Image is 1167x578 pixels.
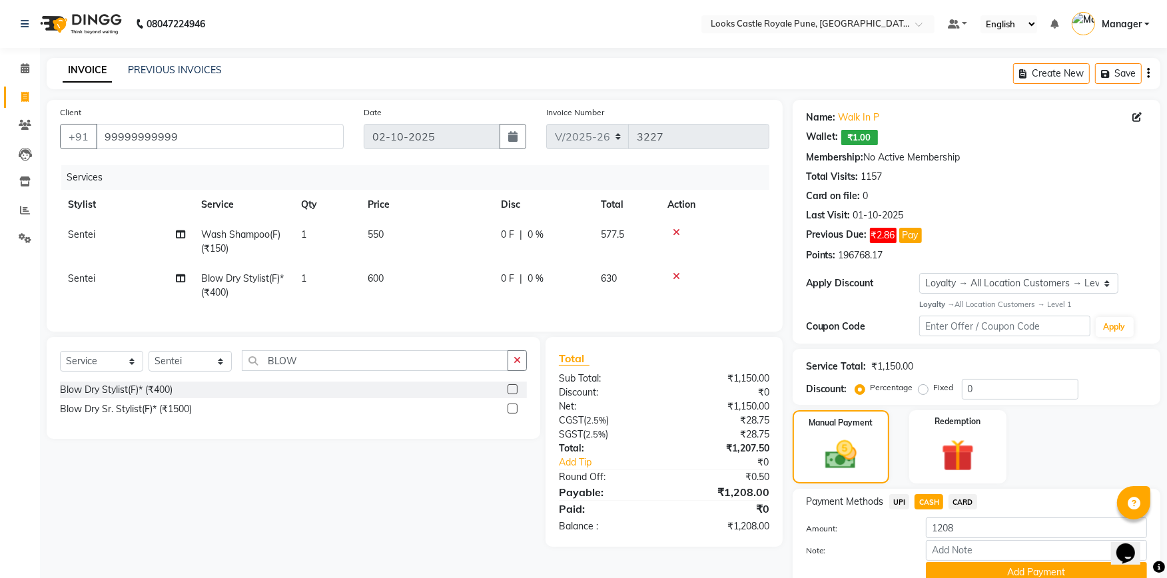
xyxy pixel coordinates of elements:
div: Service Total: [806,360,867,374]
input: Amount [926,517,1147,538]
a: Add Tip [549,455,683,469]
button: Pay [899,228,922,243]
div: ₹0 [664,501,779,517]
th: Price [360,190,493,220]
div: Net: [549,400,664,414]
button: Create New [1013,63,1090,84]
img: logo [34,5,125,43]
div: Payable: [549,484,664,500]
div: Services [61,165,779,190]
div: ₹1,208.00 [664,519,779,533]
span: 600 [368,272,384,284]
div: Total: [549,441,664,455]
label: Fixed [934,382,954,394]
th: Action [659,190,769,220]
div: ( ) [549,428,664,441]
span: SGST [559,428,583,440]
label: Manual Payment [809,417,873,429]
div: 01-10-2025 [853,208,904,222]
label: Amount: [796,523,917,535]
input: Search by Name/Mobile/Email/Code [96,124,344,149]
span: 1 [301,228,306,240]
span: 577.5 [601,228,624,240]
span: Wash Shampoo(F) (₹150) [201,228,280,254]
span: Sentei [68,272,95,284]
div: Membership: [806,150,864,164]
th: Total [593,190,659,220]
div: Wallet: [806,130,839,145]
label: Invoice Number [546,107,604,119]
span: | [520,228,522,242]
a: INVOICE [63,59,112,83]
span: CARD [949,494,977,509]
span: ₹1.00 [841,130,878,145]
span: 630 [601,272,617,284]
b: 08047224946 [147,5,205,43]
div: ₹1,150.00 [664,400,779,414]
div: Card on file: [806,189,861,203]
span: Sentei [68,228,95,240]
button: Apply [1096,317,1134,337]
a: PREVIOUS INVOICES [128,64,222,76]
span: ₹2.86 [870,228,897,243]
div: ₹1,150.00 [872,360,914,374]
span: Manager [1102,17,1142,31]
span: 0 % [528,272,544,286]
div: ₹28.75 [664,428,779,441]
button: +91 [60,124,97,149]
input: Add Note [926,540,1147,561]
div: Coupon Code [806,320,920,334]
div: ₹1,150.00 [664,372,779,386]
span: Blow Dry Stylist(F)* (₹400) [201,272,284,298]
div: ₹28.75 [664,414,779,428]
img: _cash.svg [815,437,866,473]
input: Search or Scan [242,350,508,371]
span: Payment Methods [806,495,884,509]
img: _gift.svg [931,435,984,476]
span: CGST [559,414,583,426]
a: Walk In P [839,111,880,125]
strong: Loyalty → [919,300,955,309]
th: Stylist [60,190,193,220]
img: Manager [1072,12,1095,35]
div: Previous Due: [806,228,867,243]
div: All Location Customers → Level 1 [919,299,1147,310]
div: 0 [863,189,869,203]
div: ₹0.50 [664,470,779,484]
button: Save [1095,63,1142,84]
span: 2.5% [585,429,605,439]
span: | [520,272,522,286]
th: Service [193,190,293,220]
div: Name: [806,111,836,125]
div: Round Off: [549,470,664,484]
label: Redemption [935,416,981,428]
input: Enter Offer / Coupon Code [919,316,1090,336]
div: ₹0 [664,386,779,400]
div: ₹1,207.50 [664,441,779,455]
div: Blow Dry Stylist(F)* (₹400) [60,383,173,397]
div: Blow Dry Sr. Stylist(F)* (₹1500) [60,402,192,416]
span: Total [559,352,589,366]
div: Discount: [806,382,847,396]
div: 1157 [861,170,883,184]
label: Client [60,107,81,119]
div: Sub Total: [549,372,664,386]
div: Last Visit: [806,208,851,222]
span: UPI [889,494,910,509]
div: ₹0 [683,455,779,469]
th: Disc [493,190,593,220]
div: Balance : [549,519,664,533]
th: Qty [293,190,360,220]
span: 550 [368,228,384,240]
span: 0 F [501,272,514,286]
span: 0 % [528,228,544,242]
label: Date [364,107,382,119]
iframe: chat widget [1111,525,1154,565]
span: 0 F [501,228,514,242]
label: Note: [796,545,917,557]
div: Discount: [549,386,664,400]
div: Apply Discount [806,276,920,290]
div: Paid: [549,501,664,517]
label: Percentage [871,382,913,394]
span: 1 [301,272,306,284]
